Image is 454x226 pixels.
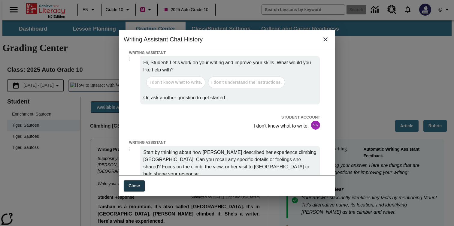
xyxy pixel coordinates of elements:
p: I don't know what to write. [254,122,309,130]
div: SA [311,121,320,130]
button: close [321,35,330,44]
img: Writing Assistant icon [125,56,142,65]
p: STUDENT ACCOUNT [129,114,320,121]
p: Hi, Student! Let’s work on your writing and improve your skills. What would you like help with? [143,59,317,74]
h2: Writing Assistant Chat History [119,30,335,49]
p: WRITING ASSISTANT [129,139,320,146]
p: Start by thinking about how [PERSON_NAME] described her experience climbing [GEOGRAPHIC_DATA]. Ca... [143,149,317,178]
p: Or, ask another question to get started. [143,94,317,101]
button: Close [124,180,145,191]
img: Writing Assistant icon [125,146,142,154]
p: WRITING ASSISTANT [129,50,320,56]
div: Default questions for Users [143,74,288,91]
